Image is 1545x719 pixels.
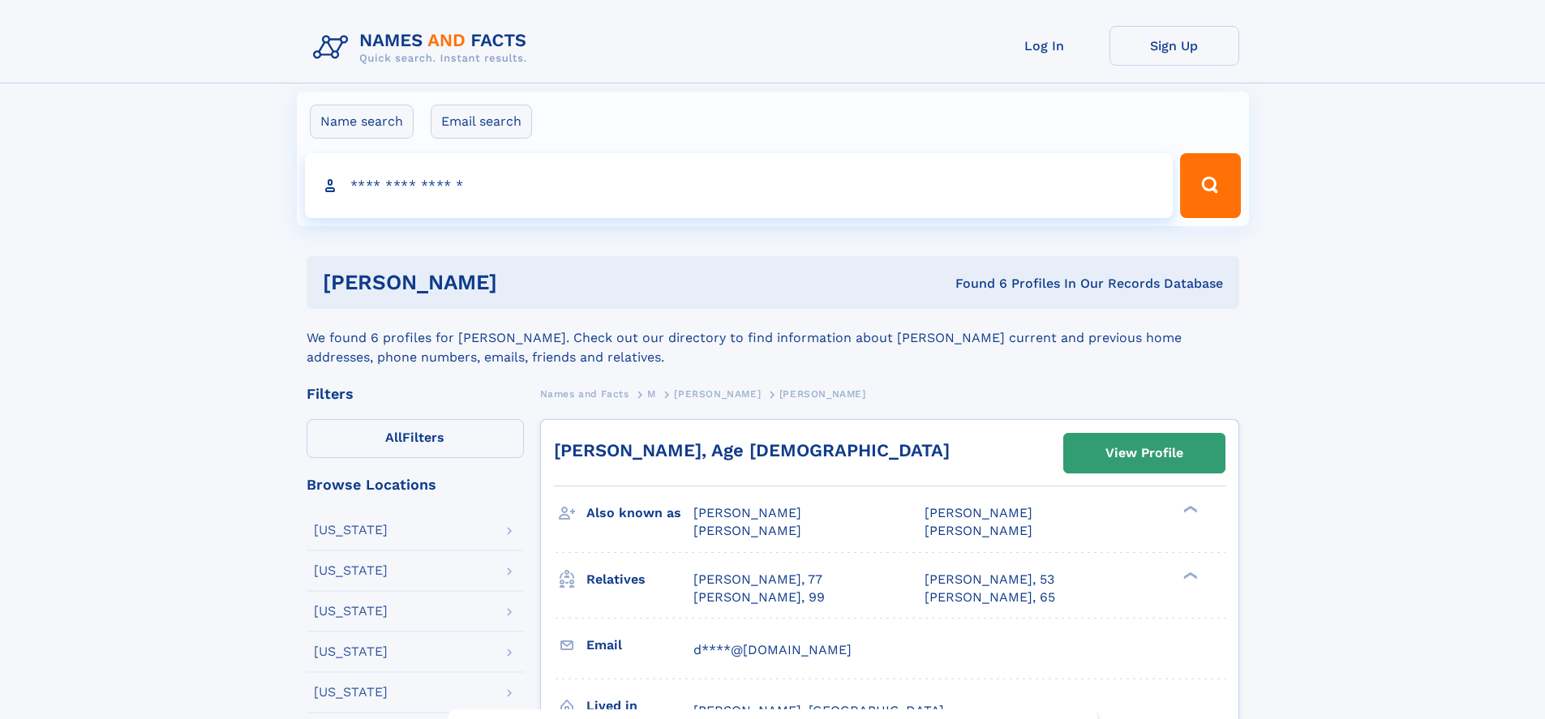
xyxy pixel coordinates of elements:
[1109,26,1239,66] a: Sign Up
[647,388,656,400] span: M
[314,686,388,699] div: [US_STATE]
[307,26,540,70] img: Logo Names and Facts
[693,703,944,718] span: [PERSON_NAME], [GEOGRAPHIC_DATA]
[779,388,866,400] span: [PERSON_NAME]
[726,275,1223,293] div: Found 6 Profiles In Our Records Database
[925,505,1032,520] span: [PERSON_NAME]
[586,631,693,659] h3: Email
[385,430,402,445] span: All
[674,383,761,404] a: [PERSON_NAME]
[310,105,414,139] label: Name search
[586,499,693,527] h3: Also known as
[314,605,388,618] div: [US_STATE]
[647,383,656,404] a: M
[1064,434,1225,473] a: View Profile
[323,272,727,293] h1: [PERSON_NAME]
[693,523,801,538] span: [PERSON_NAME]
[925,588,1055,606] a: [PERSON_NAME], 65
[431,105,532,139] label: Email search
[307,387,524,401] div: Filters
[314,524,388,537] div: [US_STATE]
[307,309,1239,367] div: We found 6 profiles for [PERSON_NAME]. Check out our directory to find information about [PERSON_...
[1179,570,1199,580] div: ❯
[1105,434,1183,472] div: View Profile
[554,440,950,460] a: [PERSON_NAME], Age [DEMOGRAPHIC_DATA]
[693,571,822,588] a: [PERSON_NAME], 77
[1180,153,1240,218] button: Search Button
[314,564,388,577] div: [US_STATE]
[693,588,825,606] a: [PERSON_NAME], 99
[540,383,629,404] a: Names and Facts
[925,523,1032,538] span: [PERSON_NAME]
[307,419,524,458] label: Filters
[314,645,388,658] div: [US_STATE]
[305,153,1174,218] input: search input
[586,566,693,593] h3: Relatives
[693,505,801,520] span: [PERSON_NAME]
[1179,504,1199,515] div: ❯
[674,388,761,400] span: [PERSON_NAME]
[980,26,1109,66] a: Log In
[307,477,524,492] div: Browse Locations
[925,571,1054,588] a: [PERSON_NAME], 53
